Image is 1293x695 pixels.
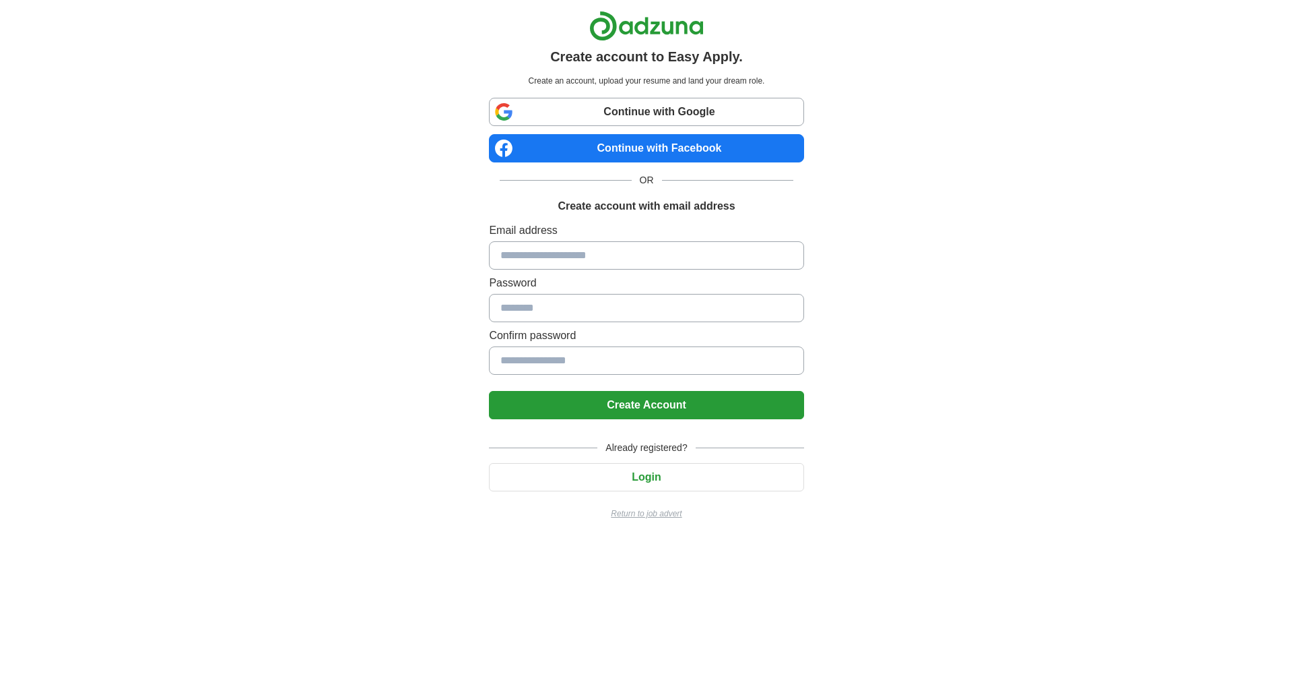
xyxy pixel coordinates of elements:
[489,222,803,239] label: Email address
[489,391,803,419] button: Create Account
[489,508,803,520] a: Return to job advert
[492,75,801,87] p: Create an account, upload your resume and land your dream role.
[489,98,803,126] a: Continue with Google
[489,328,803,344] label: Confirm password
[489,471,803,483] a: Login
[489,134,803,162] a: Continue with Facebook
[550,47,743,67] h1: Create account to Easy Apply.
[489,275,803,291] label: Password
[597,441,695,455] span: Already registered?
[589,11,704,41] img: Adzuna logo
[558,198,735,214] h1: Create account with email address
[489,463,803,491] button: Login
[632,173,662,187] span: OR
